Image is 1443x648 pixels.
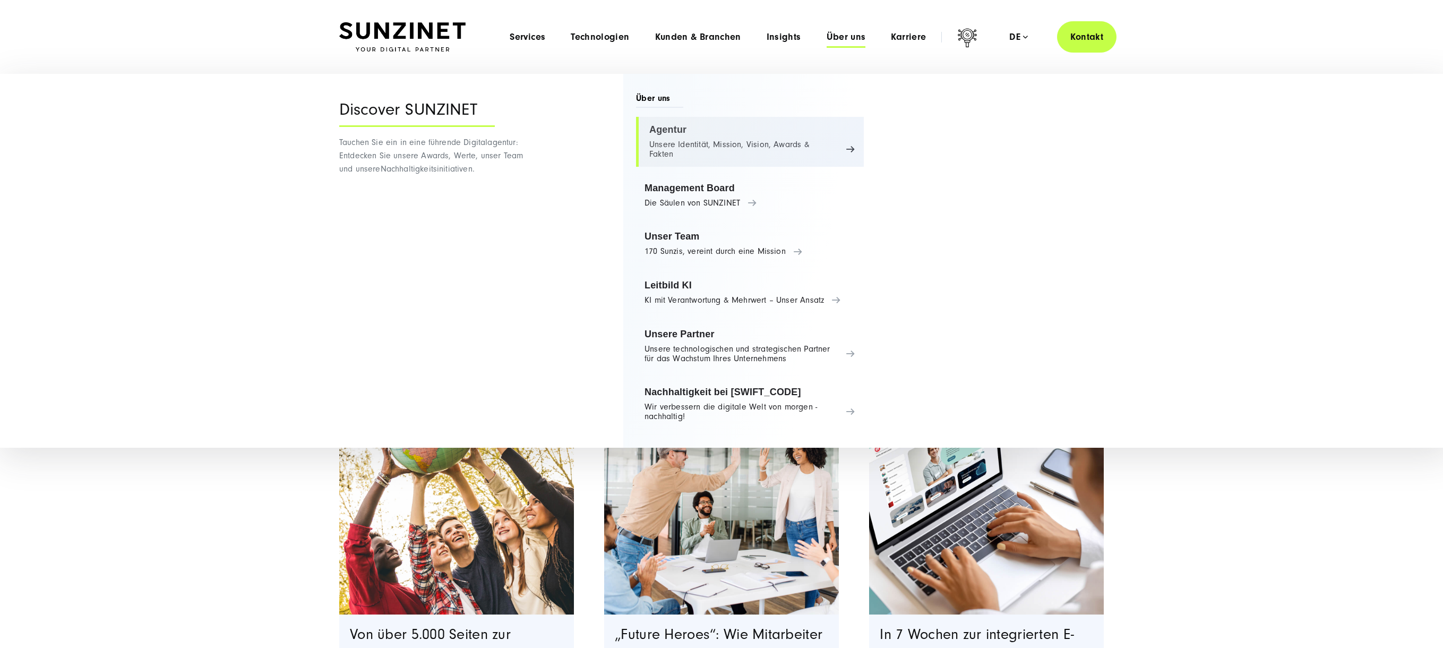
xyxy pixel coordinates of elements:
a: Über uns [827,32,866,42]
img: eine Gruppe von Kollegen in einer modernen Büroumgebung, die einen Erfolg feiern. Ein Mann gibt e... [604,380,839,615]
div: Nachhaltigkeitsinitiativen. [339,74,538,448]
span: Tauchen Sie ein in eine führende Digitalagentur: Entdecken Sie unsere Awards, Werte, unser Team u... [339,138,523,174]
a: Unser Team 170 Sunzis, vereint durch eine Mission [636,224,864,264]
a: Featured image: - Read full post: In 7 Wochen zur integrierten E-Commerce-Plattform | therafundo ... [869,380,1104,615]
a: Leitbild KI KI mit Verantwortung & Mehrwert – Unser Ansatz [636,272,864,313]
a: Karriere [891,32,926,42]
a: Featured image: eine Gruppe von Kollegen in einer modernen Büroumgebung, die einen Erfolg feiern.... [604,380,839,615]
div: de [1009,32,1028,42]
img: eine Gruppe von fünf verschiedenen jungen Menschen, die im Freien stehen und gemeinsam eine Weltk... [339,380,574,615]
a: Kunden & Branchen [655,32,741,42]
a: Technologien [571,32,629,42]
a: Nachhaltigkeit bei [SWIFT_CODE] Wir verbessern die digitale Welt von morgen - nachhaltig! [636,379,864,429]
img: SUNZINET Full Service Digital Agentur [339,22,466,52]
a: Kontakt [1057,21,1116,53]
a: Featured image: eine Gruppe von fünf verschiedenen jungen Menschen, die im Freien stehen und geme... [339,380,574,615]
a: Insights [767,32,801,42]
a: Services [510,32,545,42]
div: Discover SUNZINET [339,100,495,127]
span: Über uns [636,92,683,108]
a: Management Board Die Säulen von SUNZINET [636,175,864,216]
a: Agentur Unsere Identität, Mission, Vision, Awards & Fakten [636,117,864,167]
a: Unsere Partner Unsere technologischen und strategischen Partner für das Wachstum Ihres Unternehmens [636,321,864,371]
